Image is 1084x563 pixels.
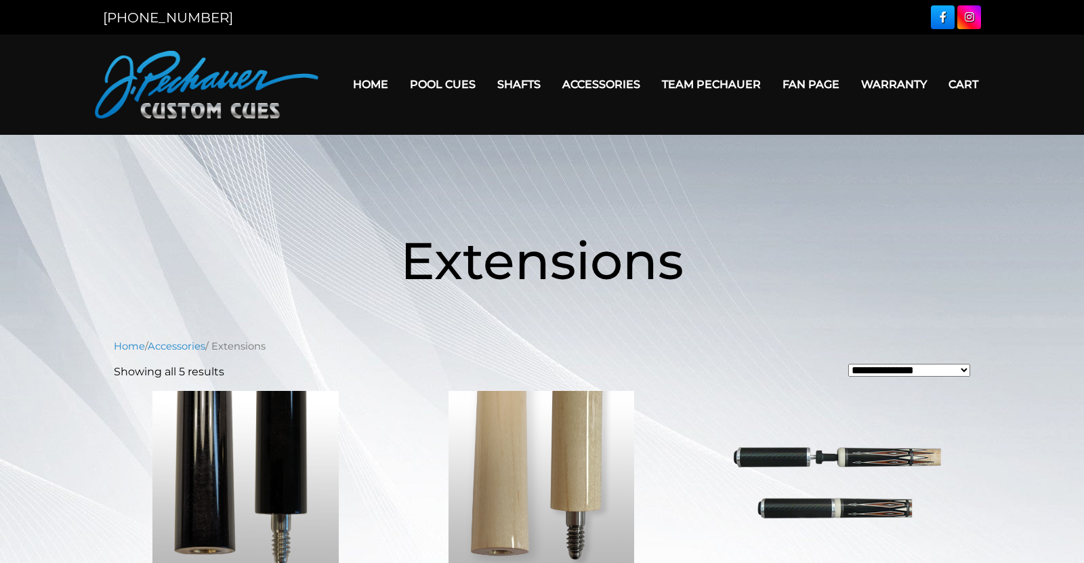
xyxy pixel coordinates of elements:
a: Warranty [850,67,938,102]
a: Fan Page [772,67,850,102]
a: Team Pechauer [651,67,772,102]
a: [PHONE_NUMBER] [103,9,233,26]
a: Pool Cues [399,67,486,102]
a: Accessories [148,340,205,352]
p: Showing all 5 results [114,364,224,380]
nav: Breadcrumb [114,339,970,354]
span: Extensions [400,229,684,292]
a: Accessories [551,67,651,102]
a: Home [114,340,145,352]
select: Shop order [848,364,970,377]
a: Shafts [486,67,551,102]
a: Home [342,67,399,102]
img: Pechauer Custom Cues [95,51,318,119]
a: Cart [938,67,989,102]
